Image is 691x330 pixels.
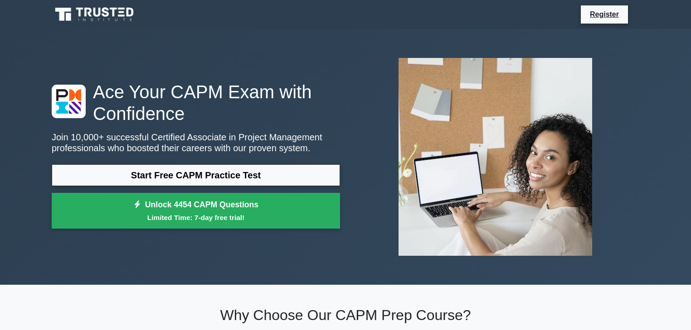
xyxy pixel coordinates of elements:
a: Register [584,9,624,20]
h2: Why Choose Our CAPM Prep Course? [52,306,639,324]
p: Join 10,000+ successful Certified Associate in Project Management professionals who boosted their... [52,132,340,153]
a: Unlock 4454 CAPM QuestionsLimited Time: 7-day free trial! [52,193,340,229]
h1: Ace Your CAPM Exam with Confidence [52,81,340,124]
a: Start Free CAPM Practice Test [52,164,340,186]
small: Limited Time: 7-day free trial! [63,212,329,223]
